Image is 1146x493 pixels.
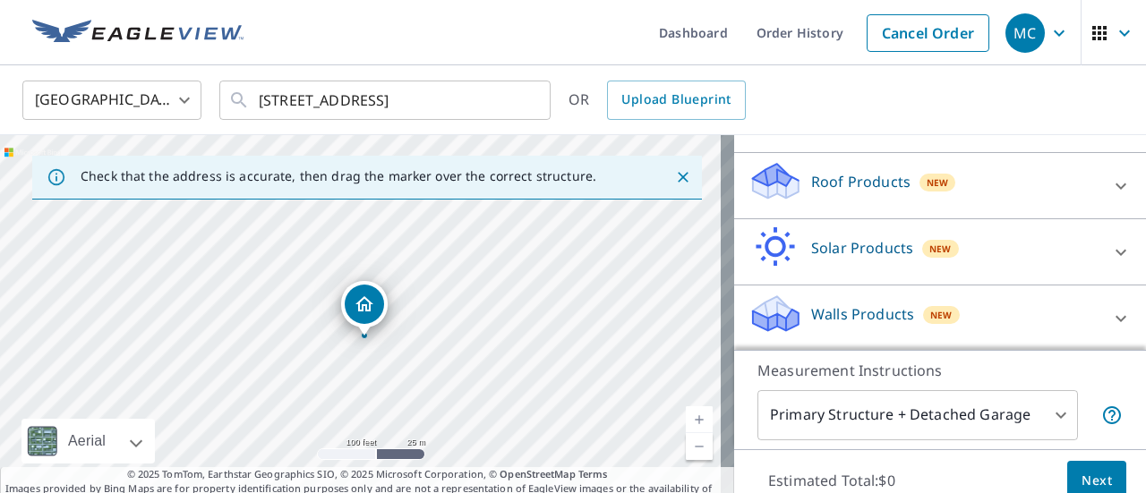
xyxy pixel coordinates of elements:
a: Current Level 18, Zoom Out [686,433,713,460]
a: OpenStreetMap [500,467,575,480]
div: Walls ProductsNew [748,293,1132,344]
div: Aerial [21,419,155,463]
span: New [929,242,952,256]
a: Terms [578,467,608,480]
p: Roof Products [811,171,911,192]
button: Close [671,166,695,189]
p: Measurement Instructions [757,360,1123,381]
div: OR [569,81,746,120]
div: Roof ProductsNew [748,160,1132,211]
div: Primary Structure + Detached Garage [757,390,1078,440]
div: MC [1005,13,1045,53]
a: Current Level 18, Zoom In [686,406,713,433]
span: New [927,175,949,190]
span: Your report will include the primary structure and a detached garage if one exists. [1101,404,1123,426]
div: Dropped pin, building 1, Residential property, 220 Chestnut Ln Versailles, KY 40383 [341,281,388,336]
span: Upload Blueprint [621,89,731,111]
p: Solar Products [811,237,913,259]
p: Walls Products [811,303,914,325]
div: [GEOGRAPHIC_DATA] [22,75,201,125]
div: Aerial [63,419,111,463]
a: Upload Blueprint [607,81,745,120]
a: Cancel Order [867,14,989,52]
p: Check that the address is accurate, then drag the marker over the correct structure. [81,168,596,184]
input: Search by address or latitude-longitude [259,75,514,125]
span: © 2025 TomTom, Earthstar Geographics SIO, © 2025 Microsoft Corporation, © [127,467,608,482]
span: New [930,308,953,322]
div: Solar ProductsNew [748,226,1132,277]
img: EV Logo [32,20,244,47]
span: Next [1082,470,1112,492]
